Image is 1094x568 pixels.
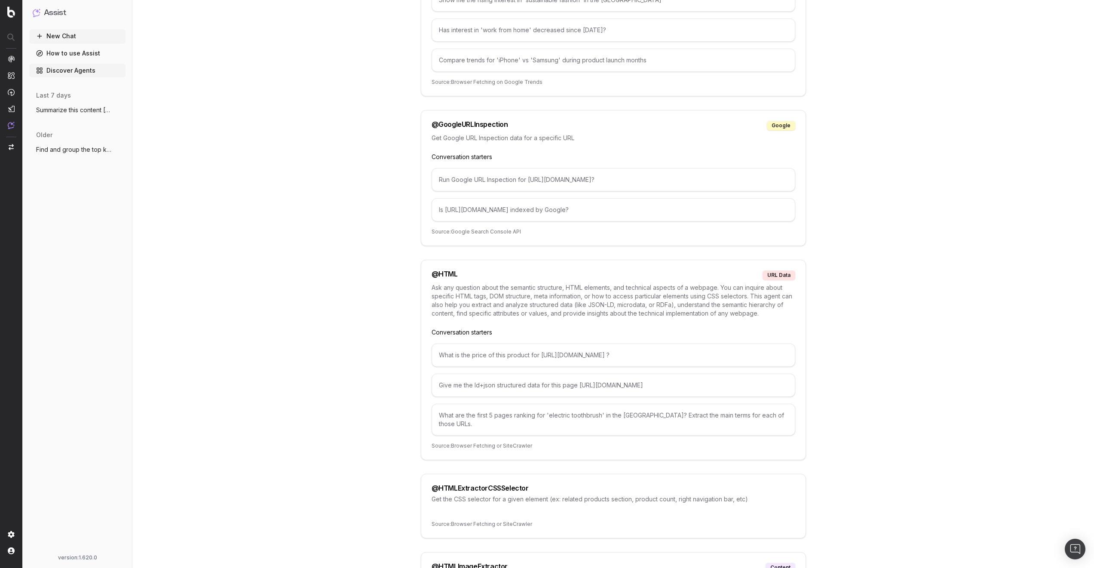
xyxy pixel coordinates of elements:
div: @ GoogleURLInspection [432,121,508,130]
img: Setting [8,531,15,538]
p: Source: Browser Fetching or SiteCrawler [432,442,795,449]
div: Open Intercom Messenger [1065,539,1085,559]
img: Analytics [8,55,15,62]
div: @ HTMLExtractorCSSSelector [432,485,529,491]
span: Summarize this content [URL][PERSON_NAME] [36,106,112,114]
img: Switch project [9,144,14,150]
p: Ask any question about the semantic structure, HTML elements, and technical aspects of a webpage.... [432,283,795,318]
span: last 7 days [36,91,71,100]
a: How to use Assist [29,46,126,60]
div: Compare trends for 'iPhone' vs 'Samsung' during product launch months [432,49,795,72]
div: URL data [763,270,795,280]
div: Is [URL][DOMAIN_NAME] indexed by Google? [432,198,795,221]
p: Get Google URL Inspection data for a specific URL [432,134,795,142]
img: My account [8,547,15,554]
div: google [767,121,795,130]
img: Assist [33,9,40,17]
div: Run Google URL Inspection for [URL][DOMAIN_NAME]? [432,168,795,191]
img: Intelligence [8,72,15,79]
img: Studio [8,105,15,112]
p: Source: Browser Fetching or SiteCrawler [432,521,795,528]
div: @ HTML [432,270,458,280]
a: Discover Agents [29,64,126,77]
div: What are the first 5 pages ranking for 'electric toothbrush' in the [GEOGRAPHIC_DATA]? Extract th... [432,404,795,436]
h1: Assist [44,7,66,19]
p: Source: Browser Fetching on Google Trends [432,79,795,86]
div: version: 1.620.0 [33,554,122,561]
img: Assist [8,122,15,129]
button: Summarize this content [URL][PERSON_NAME] [29,103,126,117]
button: Find and group the top keywords for hack [29,143,126,157]
p: Conversation starters [432,328,795,337]
span: older [36,131,52,139]
span: Find and group the top keywords for hack [36,145,112,154]
button: New Chat [29,29,126,43]
p: Get the CSS selector for a given element (ex: related products section, product count, right navi... [432,495,795,504]
div: What is the price of this product for [URL][DOMAIN_NAME] ? [432,344,795,367]
p: Source: Google Search Console API [432,228,795,235]
div: Give me the ld+json structured data for this page [URL][DOMAIN_NAME] [432,374,795,397]
button: Assist [33,7,122,19]
img: Activation [8,89,15,96]
div: Has interest in 'work from home' decreased since [DATE]? [432,18,795,42]
img: Botify logo [7,6,15,18]
p: Conversation starters [432,153,795,161]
